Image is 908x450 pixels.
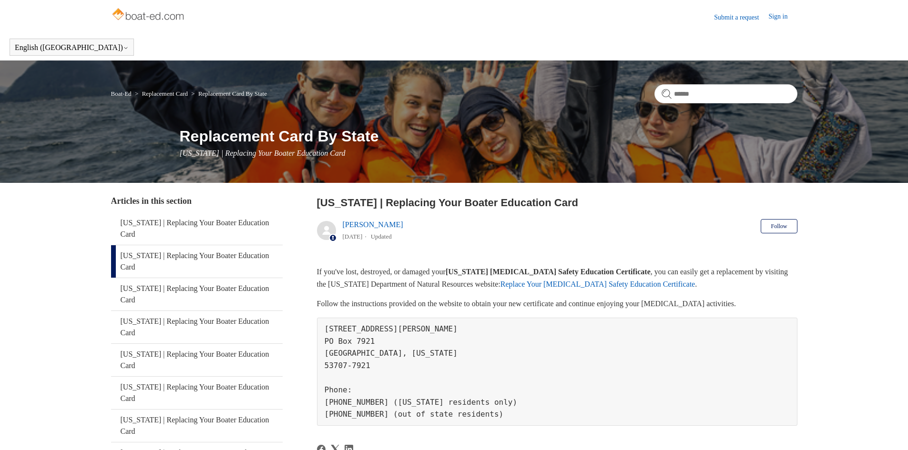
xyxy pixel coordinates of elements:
p: Follow the instructions provided on the website to obtain your new certificate and continue enjoy... [317,298,797,310]
span: Articles in this section [111,196,192,206]
a: [US_STATE] | Replacing Your Boater Education Card [111,212,283,245]
a: [US_STATE] | Replacing Your Boater Education Card [111,311,283,343]
a: Replacement Card [142,90,188,97]
a: [US_STATE] | Replacing Your Boater Education Card [111,410,283,442]
time: 05/22/2024, 16:01 [343,233,363,240]
img: Boat-Ed Help Center home page [111,6,187,25]
a: Submit a request [714,12,768,22]
a: Replace Your [MEDICAL_DATA] Safety Education Certificate [500,280,695,288]
li: Updated [371,233,392,240]
a: Replacement Card By State [198,90,267,97]
button: English ([GEOGRAPHIC_DATA]) [15,43,129,52]
pre: [STREET_ADDRESS][PERSON_NAME] PO Box 7921 [GEOGRAPHIC_DATA], [US_STATE] 53707-7921 Phone: [PHONE_... [317,318,797,426]
a: [PERSON_NAME] [343,220,403,229]
h2: Wisconsin | Replacing Your Boater Education Card [317,195,797,210]
li: Boat-Ed [111,90,133,97]
a: [US_STATE] | Replacing Your Boater Education Card [111,278,283,310]
a: Boat-Ed [111,90,132,97]
span: [US_STATE] | Replacing Your Boater Education Card [180,149,346,157]
div: Live chat [876,418,901,443]
a: Sign in [768,11,797,23]
a: [US_STATE] | Replacing Your Boater Education Card [111,344,283,376]
h1: Replacement Card By State [180,125,797,148]
li: Replacement Card By State [189,90,267,97]
strong: [US_STATE] [MEDICAL_DATA] Safety Education Certificate [446,268,651,276]
button: Follow Article [761,219,797,233]
a: [US_STATE] | Replacing Your Boater Education Card [111,377,283,409]
p: If you've lost, destroyed, or damaged your , you can easily get a replacement by visiting the [US... [317,266,797,290]
a: [US_STATE] | Replacing Your Boater Education Card [111,245,283,278]
li: Replacement Card [133,90,189,97]
input: Search [654,84,797,103]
